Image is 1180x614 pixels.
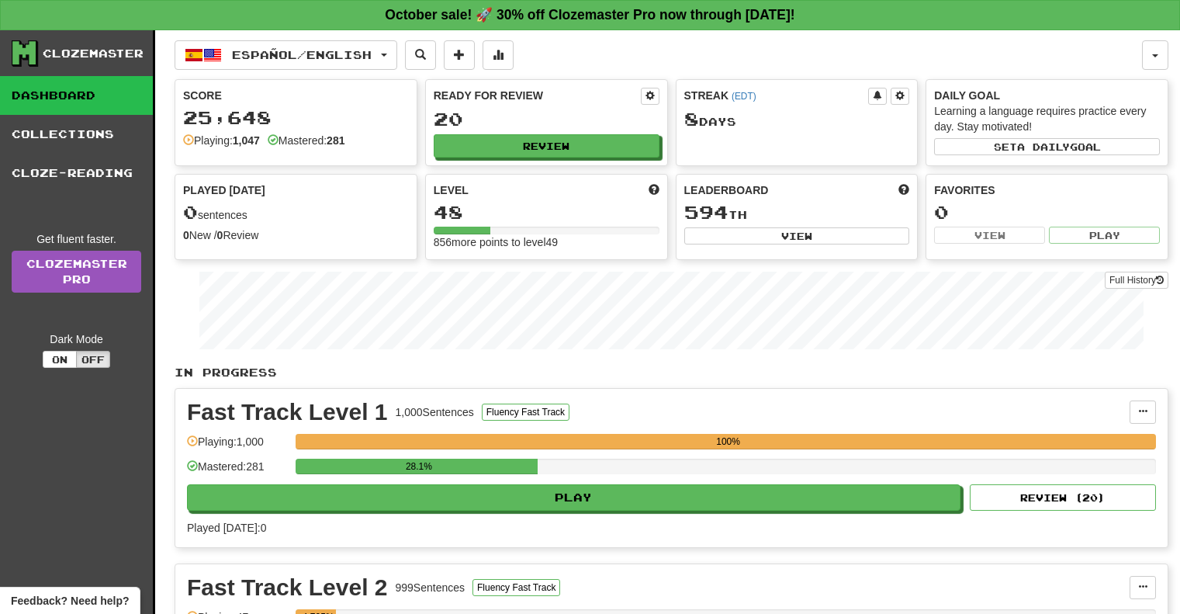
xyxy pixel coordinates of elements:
div: Playing: [183,133,260,148]
div: th [684,203,910,223]
strong: 0 [183,229,189,241]
button: Add sentence to collection [444,40,475,70]
div: Daily Goal [934,88,1160,103]
div: 100% [300,434,1156,449]
span: 8 [684,108,699,130]
div: Score [183,88,409,103]
div: Learning a language requires practice every day. Stay motivated! [934,103,1160,134]
div: Favorites [934,182,1160,198]
span: Score more points to level up [649,182,659,198]
button: View [684,227,910,245]
div: 28.1% [300,459,537,474]
div: Mastered: 281 [187,459,288,484]
button: On [43,351,77,368]
span: a daily [1017,141,1070,152]
div: Mastered: [268,133,345,148]
span: This week in points, UTC [898,182,909,198]
div: 20 [434,109,659,129]
div: 25,648 [183,108,409,127]
button: View [934,227,1045,244]
div: Playing: 1,000 [187,434,288,460]
span: Español / English [232,48,372,61]
button: More stats [483,40,514,70]
div: 999 Sentences [396,580,465,595]
div: sentences [183,203,409,223]
strong: 0 [217,229,223,241]
span: Played [DATE]: 0 [187,522,266,534]
div: 1,000 Sentences [396,404,474,420]
div: Fast Track Level 2 [187,576,388,599]
button: Fluency Fast Track [472,579,560,596]
strong: 1,047 [233,134,260,147]
div: Fast Track Level 1 [187,401,388,424]
span: Played [DATE] [183,182,265,198]
div: New / Review [183,227,409,243]
div: Day s [684,109,910,130]
div: Get fluent faster. [12,231,141,247]
div: 48 [434,203,659,222]
div: 0 [934,203,1160,222]
p: In Progress [175,365,1168,380]
span: 0 [183,201,198,223]
div: Dark Mode [12,331,141,347]
div: Streak [684,88,869,103]
div: 856 more points to level 49 [434,234,659,250]
span: Open feedback widget [11,593,129,609]
div: Clozemaster [43,46,144,61]
button: Off [76,351,110,368]
a: (EDT) [732,91,756,102]
button: Español/English [175,40,397,70]
div: Ready for Review [434,88,641,103]
strong: October sale! 🚀 30% off Clozemaster Pro now through [DATE]! [385,7,794,23]
strong: 281 [327,134,344,147]
span: Leaderboard [684,182,769,198]
a: ClozemasterPro [12,251,141,293]
button: Play [187,484,960,511]
span: Level [434,182,469,198]
button: Seta dailygoal [934,138,1160,155]
button: Search sentences [405,40,436,70]
button: Fluency Fast Track [482,404,569,421]
span: 594 [684,201,728,223]
button: Full History [1105,272,1168,289]
button: Review [434,134,659,158]
button: Review (20) [970,484,1156,511]
button: Play [1049,227,1160,244]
